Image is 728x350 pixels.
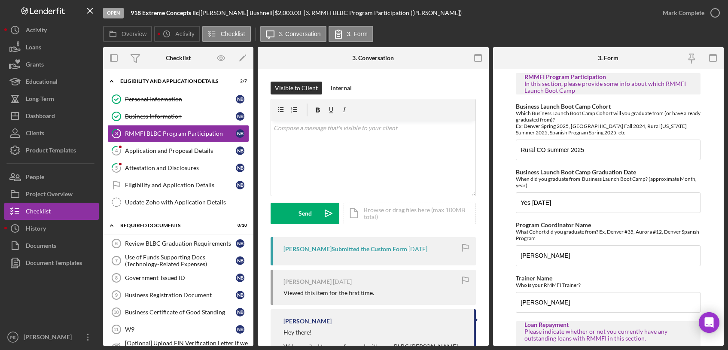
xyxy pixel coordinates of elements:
a: 10Business Certificate of Good StandingNB [107,304,249,321]
label: Program Coordinator Name [516,221,591,228]
label: 3. Form [347,30,368,37]
div: N B [236,291,244,299]
a: Project Overview [4,186,99,203]
div: Project Overview [26,186,73,205]
a: Business InformationNB [107,108,249,125]
button: Documents [4,237,99,254]
tspan: 5 [115,165,118,170]
text: PE [10,335,16,340]
div: Activity [26,21,47,41]
div: RMMFI Program Participation [524,73,692,80]
div: [PERSON_NAME] [283,278,332,285]
div: What Cohort did you graduate from? Ex, Denver #35, Aurora #12, Denver Spanish Program [516,228,701,241]
button: Checklist [4,203,99,220]
div: N B [236,239,244,248]
tspan: 7 [115,258,118,263]
div: N B [236,274,244,282]
button: Internal [326,82,356,94]
button: Long-Term [4,90,99,107]
a: Document Templates [4,254,99,271]
div: Attestation and Disclosures [125,164,236,171]
b: 918 Extreme Concepts llc [131,9,199,16]
button: Grants [4,56,99,73]
div: N B [236,181,244,189]
button: 3. Conversation [260,26,326,42]
div: Grants [26,56,44,75]
div: N B [236,129,244,138]
label: Activity [175,30,194,37]
div: Review BLBC Graduation Requirements [125,240,236,247]
div: 3. Form [598,55,618,61]
div: Update Zoho with Application Details [125,199,249,206]
a: Personal InformationNB [107,91,249,108]
button: Send [271,203,339,224]
div: N B [236,146,244,155]
div: When did you graduate from Business Launch Boot Camp? (approximate Month, year) [516,176,701,189]
tspan: 4 [115,148,118,153]
label: Overview [122,30,146,37]
div: History [26,220,46,239]
div: Checklist [166,55,191,61]
div: Government-Issued ID [125,274,236,281]
div: N B [236,164,244,172]
div: Dashboard [26,107,55,127]
div: Loans [26,39,41,58]
a: Dashboard [4,107,99,125]
tspan: 3 [115,131,118,136]
div: Product Templates [26,142,76,161]
button: Visible to Client [271,82,322,94]
tspan: 6 [115,241,118,246]
div: 2 / 7 [231,79,247,84]
div: In this section, please provide some info about which RMMFI Launch Boot Camp [524,80,692,94]
div: Documents [26,237,56,256]
a: Activity [4,21,99,39]
a: Clients [4,125,99,142]
button: People [4,168,99,186]
div: Open Intercom Messenger [699,312,719,333]
label: Business Launch Boot Camp Cohort [516,103,611,110]
div: N B [236,308,244,317]
div: Clients [26,125,44,144]
div: | 3. RMMFI BLBC Program Participation ([PERSON_NAME]) [304,9,462,16]
button: PE[PERSON_NAME] [4,329,99,346]
div: Open [103,8,124,18]
div: Document Templates [26,254,82,274]
div: N B [236,325,244,334]
div: Eligibility and Application Details [120,79,225,84]
label: Trainer Name [516,274,552,282]
div: Eligibility and Application Details [125,182,236,189]
tspan: 9 [115,292,118,298]
button: Educational [4,73,99,90]
div: Who is your RMMFI Trainer? [516,282,701,288]
div: Personal Information [125,96,236,103]
a: 9Business Registration DocumentNB [107,286,249,304]
button: Mark Complete [654,4,724,21]
label: Checklist [221,30,245,37]
label: 3. Conversation [279,30,321,37]
div: Business Information [125,113,236,120]
div: Checklist [26,203,51,222]
button: History [4,220,99,237]
div: Hey there! [283,329,465,336]
button: Checklist [202,26,251,42]
div: Visible to Client [275,82,318,94]
a: 8Government-Issued IDNB [107,269,249,286]
div: Application and Proposal Details [125,147,236,154]
div: 0 / 10 [231,223,247,228]
div: People [26,168,44,188]
div: N B [236,95,244,103]
time: 2025-08-07 19:21 [408,246,427,253]
a: 7Use of Funds Supporting Docs (Technology-Related Expenses)NB [107,252,249,269]
div: Which Business Launch Boot Camp Cohort will you graduate from (or have already graduated from)? E... [516,110,701,136]
div: | [131,9,201,16]
tspan: 8 [115,275,118,280]
a: 5Attestation and DisclosuresNB [107,159,249,177]
div: Mark Complete [663,4,704,21]
a: 3RMMFI BLBC Program ParticipationNB [107,125,249,142]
